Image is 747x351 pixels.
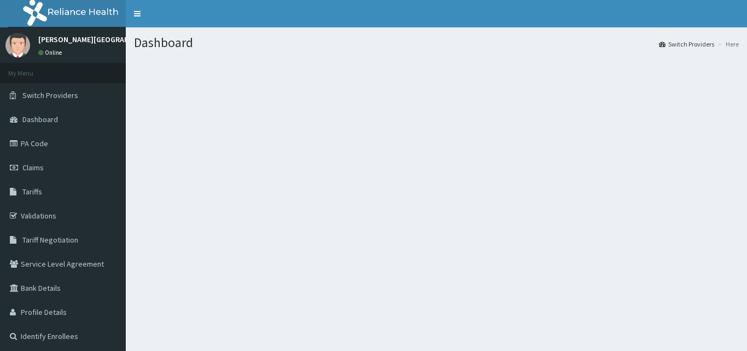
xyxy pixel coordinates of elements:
[5,33,30,57] img: User Image
[22,163,44,172] span: Claims
[22,187,42,197] span: Tariffs
[22,235,78,245] span: Tariff Negotiation
[715,39,739,49] li: Here
[659,39,714,49] a: Switch Providers
[134,36,739,50] h1: Dashboard
[22,90,78,100] span: Switch Providers
[38,49,65,56] a: Online
[22,114,58,124] span: Dashboard
[38,36,164,43] p: [PERSON_NAME][GEOGRAPHIC_DATA]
